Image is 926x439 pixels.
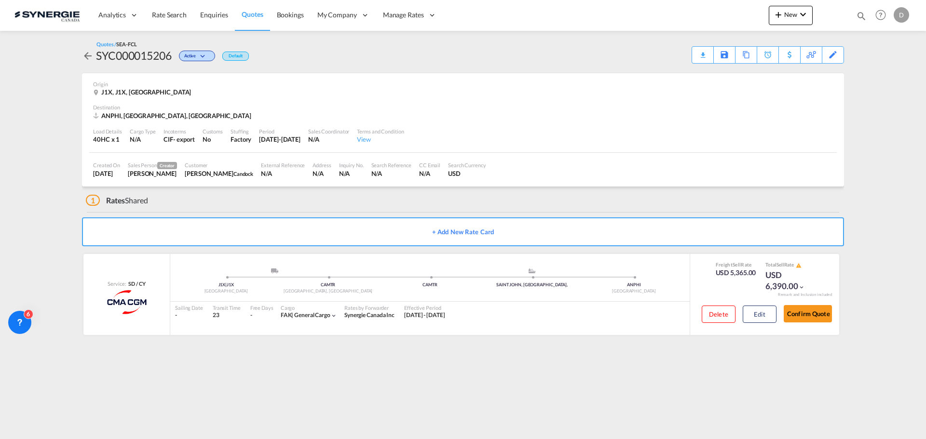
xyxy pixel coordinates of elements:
div: N/A [313,169,331,178]
md-icon: icon-download [697,48,708,55]
div: N/A [339,169,364,178]
div: Sailing Date [175,304,203,311]
div: N/A [261,169,305,178]
div: N/A [371,169,411,178]
span: | [291,311,293,319]
div: Default [222,52,249,61]
div: Load Details [93,128,122,135]
div: 2 Oct 2025 [93,169,120,178]
span: Synergie Canada Inc [344,311,395,319]
span: Sell [733,262,741,267]
div: SAINT JOHN, [GEOGRAPHIC_DATA], [481,282,583,288]
button: icon-alert [795,262,802,269]
span: Rates [106,196,125,205]
img: CMA CGM [107,290,147,314]
div: Factory Stuffing [231,135,251,144]
div: Customs [203,128,223,135]
div: [GEOGRAPHIC_DATA] [175,288,277,294]
div: Total Rate [765,261,814,269]
md-icon: icon-magnify [856,11,867,21]
div: Change Status Here [172,48,218,63]
div: Terms and Condition [357,128,404,135]
span: J1X [218,282,227,287]
div: No [203,135,223,144]
div: Sales Coordinator [308,128,349,135]
md-icon: icon-arrow-left [82,50,94,62]
div: ANPHI [583,282,685,288]
div: [GEOGRAPHIC_DATA], [GEOGRAPHIC_DATA] [277,288,379,294]
span: Help [872,7,889,23]
div: Created On [93,161,120,169]
md-icon: icon-alert [796,263,802,268]
span: New [773,11,809,18]
img: road [271,268,278,273]
button: icon-plus 400-fgNewicon-chevron-down [769,6,813,25]
span: Sell [776,262,784,267]
div: Incoterms [163,128,195,135]
span: Creator [157,162,177,169]
div: Period [259,128,300,135]
div: USD 6,390.00 [765,269,814,293]
span: Quotes [242,10,263,18]
span: Service: [108,280,126,287]
div: Stuffing [231,128,251,135]
div: Cargo [281,304,337,311]
md-icon: icon-chevron-down [798,284,805,291]
span: Enquiries [200,11,228,19]
div: Pickup ModeService Type - [226,268,328,278]
div: D [894,7,909,23]
div: Cargo Type [130,128,156,135]
span: Candock [233,171,253,177]
div: Rates by Forwarder [344,304,395,311]
span: J1X [227,282,234,287]
span: J1X, J1X, [GEOGRAPHIC_DATA] [101,88,191,96]
md-icon: icon-chevron-down [198,54,210,59]
div: 14 Oct 2025 [259,135,300,144]
div: CIF [163,135,173,144]
div: Save As Template [714,47,735,63]
div: Customer [185,161,253,169]
div: Synergie Canada Inc [344,311,395,319]
div: SYC000015206 [96,48,172,63]
img: 1f56c880d42311ef80fc7dca854c8e59.png [14,4,80,26]
div: 02 Oct 2025 - 14 Oct 2025 [404,311,445,319]
span: Manage Rates [383,10,424,20]
div: Daniel Dico [128,169,177,178]
span: SEA-FCL [116,41,136,47]
div: Quote PDF is not available at this time [697,47,708,55]
div: icon-arrow-left [82,48,96,63]
div: Destination [93,104,833,111]
div: Origin [93,80,833,88]
div: Freight Rate [716,261,756,268]
md-icon: icon-chevron-down [797,9,809,20]
span: FAK [281,311,295,319]
div: Transit Time [213,304,241,311]
button: Confirm Quote [784,305,832,322]
div: SD / CY [126,280,145,287]
div: Search Reference [371,161,411,169]
div: Sales Person [128,161,177,169]
div: CC Email [419,161,440,169]
div: External Reference [261,161,305,169]
div: Shared [86,195,148,206]
md-icon: icon-chevron-down [330,312,337,319]
md-icon: assets/icons/custom/ship-fill.svg [526,268,538,273]
div: [GEOGRAPHIC_DATA] [583,288,685,294]
div: CAMTR [379,282,481,288]
span: [DATE] - [DATE] [404,311,445,319]
div: Address [313,161,331,169]
div: ANPHI, Philipsburg, Asia Pacific [93,111,254,120]
div: USD [448,169,486,178]
div: Inquiry No. [339,161,364,169]
span: Rate Search [152,11,187,19]
div: Remark and Inclusion included [771,292,839,297]
div: general cargo [281,311,330,319]
div: - [250,311,252,319]
div: icon-magnify [856,11,867,25]
div: JASMINE GOUDREAU [185,169,253,178]
md-icon: icon-plus 400-fg [773,9,784,20]
div: 40HC x 1 [93,135,122,144]
div: Help [872,7,894,24]
span: Active [184,53,198,62]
